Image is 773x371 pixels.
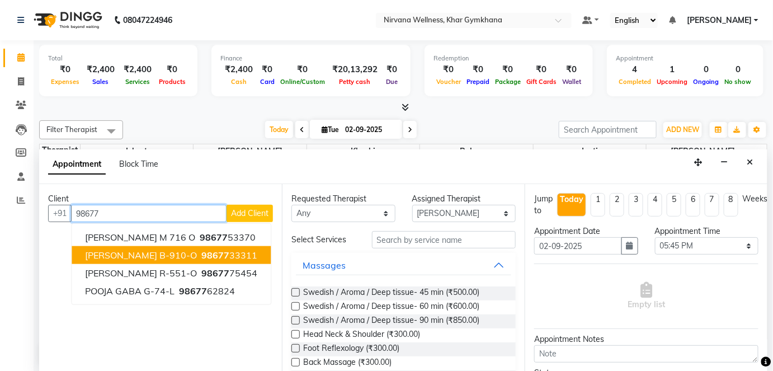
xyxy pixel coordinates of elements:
[690,78,722,86] span: Ongoing
[559,121,657,138] input: Search Appointment
[690,63,722,76] div: 0
[257,78,277,86] span: Card
[82,63,119,76] div: ₹2,400
[534,237,622,255] input: yyyy-mm-dd
[29,4,105,36] img: logo
[383,78,400,86] span: Due
[433,78,464,86] span: Voucher
[742,154,758,171] button: Close
[179,285,207,297] span: 98677
[687,15,752,26] span: [PERSON_NAME]
[48,63,82,76] div: ₹0
[559,63,584,76] div: ₹0
[46,125,97,134] span: Filter Therapist
[616,78,654,86] span: Completed
[319,125,342,134] span: Tue
[119,63,156,76] div: ₹2,400
[337,78,374,86] span: Petty cash
[534,226,638,237] div: Appointment Date
[199,267,257,279] ngb-highlight: 75454
[199,250,257,261] ngb-highlight: 33311
[71,205,227,222] input: Search by Name/Mobile/Email/Code
[524,78,559,86] span: Gift Cards
[228,78,249,86] span: Cash
[534,334,758,345] div: Appointment Notes
[616,54,755,63] div: Appointment
[257,63,277,76] div: ₹0
[85,267,197,279] span: [PERSON_NAME] R-551-O
[560,194,583,205] div: Today
[629,193,643,217] li: 3
[303,356,392,370] span: Back Massage (₹300.00)
[231,208,268,218] span: Add Client
[303,287,479,300] span: Swedish / Aroma / Deep tissue- 45 min (₹500.00)
[722,78,755,86] span: No show
[705,193,719,217] li: 7
[227,205,273,222] button: Add Client
[328,63,382,76] div: ₹20,13,292
[743,193,768,205] div: Weeks
[666,125,699,134] span: ADD NEW
[492,63,524,76] div: ₹0
[85,250,197,261] span: [PERSON_NAME] B-910-O
[382,63,402,76] div: ₹0
[48,54,188,63] div: Total
[492,78,524,86] span: Package
[156,78,188,86] span: Products
[307,144,420,158] span: Khushi
[559,78,584,86] span: Wallet
[534,144,647,158] span: Jyoti
[464,63,492,76] div: ₹0
[663,122,702,138] button: ADD NEW
[48,78,82,86] span: Expenses
[342,121,398,138] input: 2025-09-02
[201,250,229,261] span: 98677
[177,285,235,297] ngb-highlight: 62824
[655,226,759,237] div: Appointment Time
[156,63,188,76] div: ₹0
[412,193,516,205] div: Assigned Therapist
[194,144,307,158] span: [PERSON_NAME]
[303,314,479,328] span: Swedish / Aroma / Deep tissue- 90 min (₹850.00)
[433,63,464,76] div: ₹0
[296,255,511,275] button: Massages
[303,300,479,314] span: Swedish / Aroma / Deep tissue- 60 min (₹600.00)
[265,121,293,138] span: Today
[722,63,755,76] div: 0
[85,285,175,297] span: POOJA GABA G-74-L
[534,193,553,217] div: Jump to
[303,259,346,272] div: Massages
[85,232,195,243] span: [PERSON_NAME] M 716 O
[200,232,228,243] span: 98677
[48,154,106,175] span: Appointment
[48,205,72,222] button: +91
[123,4,172,36] b: 08047224946
[464,78,492,86] span: Prepaid
[648,193,662,217] li: 4
[654,63,690,76] div: 1
[591,193,605,217] li: 1
[647,144,760,158] span: [PERSON_NAME]
[291,193,395,205] div: Requested Therapist
[372,231,516,248] input: Search by service name
[420,144,533,158] span: Ruksana
[90,78,112,86] span: Sales
[654,78,690,86] span: Upcoming
[283,234,364,246] div: Select Services
[686,193,700,217] li: 6
[197,232,256,243] ngb-highlight: 53370
[119,159,158,169] span: Block Time
[524,63,559,76] div: ₹0
[610,193,624,217] li: 2
[48,193,273,205] div: Client
[724,193,738,217] li: 8
[303,328,420,342] span: Head Neck & Shoulder (₹300.00)
[616,63,654,76] div: 4
[81,144,194,158] span: Ishrat
[277,63,328,76] div: ₹0
[40,144,80,156] div: Therapist
[220,54,402,63] div: Finance
[433,54,584,63] div: Redemption
[201,267,229,279] span: 98677
[220,63,257,76] div: ₹2,400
